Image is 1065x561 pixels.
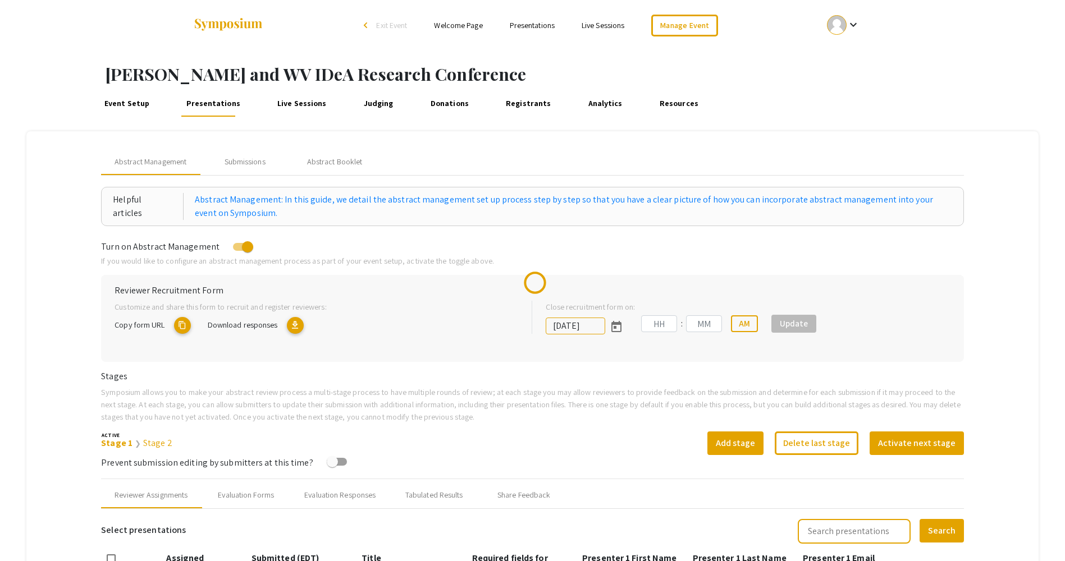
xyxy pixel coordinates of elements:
[174,317,191,334] mat-icon: copy URL
[101,518,186,542] h6: Select presentations
[143,437,172,449] a: Stage 2
[815,12,872,38] button: Expand account dropdown
[101,386,964,422] p: Symposium allows you to make your abstract review process a multi-stage process to have multiple ...
[510,20,555,30] a: Presentations
[503,90,554,117] a: Registrants
[105,64,1065,84] h1: [PERSON_NAME] and WV IDeA Research Conference
[434,20,482,30] a: Welcome Page
[218,489,274,501] div: Evaluation Forms
[497,489,550,501] div: Share Feedback
[364,22,371,29] div: arrow_back_ios
[193,17,263,33] img: Symposium by ForagerOne
[405,489,463,501] div: Tabulated Results
[304,489,376,501] div: Evaluation Responses
[546,301,635,313] label: Close recruitment form on:
[847,18,860,31] mat-icon: Expand account dropdown
[287,317,304,334] mat-icon: Export responses
[870,431,964,455] button: Activate next stage
[115,319,164,330] span: Copy form URL
[101,255,964,267] p: If you would like to configure an abstract management process as part of your event setup, activa...
[101,371,964,381] h6: Stages
[686,315,722,332] input: Minutes
[102,90,152,117] a: Event Setup
[731,315,758,332] button: AM
[115,285,950,296] h6: Reviewer Recruitment Form
[101,457,313,468] span: Prevent submission editing by submitters at this time?
[361,90,396,117] a: Judging
[920,519,964,542] button: Search
[798,519,911,544] input: Search presentations
[113,193,184,220] div: Helpful articles
[115,489,188,501] div: Reviewer Assignments
[376,20,407,30] span: Exit Event
[775,431,858,455] button: Delete last stage
[195,193,952,220] a: Abstract Management: In this guide, we detail the abstract management set up process step by step...
[135,439,141,448] span: ❯
[275,90,329,117] a: Live Sessions
[101,241,220,252] span: Turn on Abstract Management
[8,511,48,553] iframe: Chat
[208,319,278,330] span: Download responses
[115,156,186,168] span: Abstract Management
[657,90,701,117] a: Resources
[428,90,471,117] a: Donations
[586,90,625,117] a: Analytics
[184,90,243,117] a: Presentations
[605,315,628,337] button: Open calendar
[225,156,266,168] div: Submissions
[115,301,514,313] p: Customize and share this form to recruit and register reviewers:
[307,156,363,168] div: Abstract Booklet
[707,431,764,455] button: Add stage
[641,315,677,332] input: Hours
[101,437,132,449] a: Stage 1
[771,315,816,333] button: Update
[677,317,686,330] div: :
[582,20,624,30] a: Live Sessions
[651,15,717,36] a: Manage Event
